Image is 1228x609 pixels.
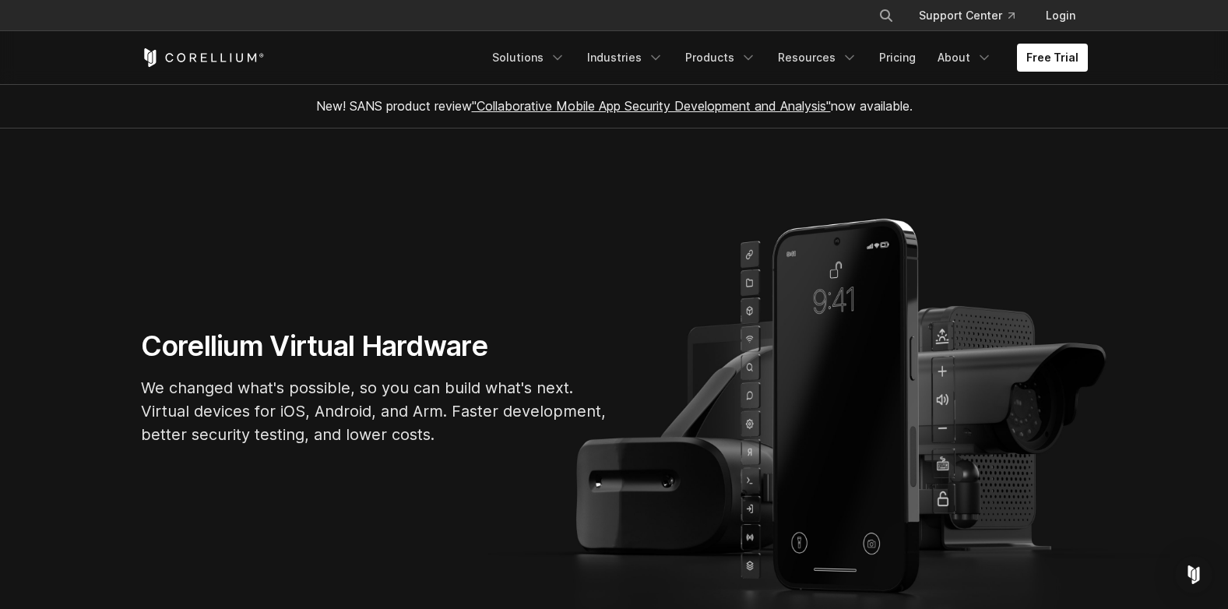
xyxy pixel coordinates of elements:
a: Corellium Home [141,48,265,67]
a: Login [1033,2,1088,30]
button: Search [872,2,900,30]
a: Industries [578,44,673,72]
a: Solutions [483,44,575,72]
span: New! SANS product review now available. [316,98,913,114]
div: Open Intercom Messenger [1175,556,1212,593]
a: Products [676,44,765,72]
div: Navigation Menu [483,44,1088,72]
a: "Collaborative Mobile App Security Development and Analysis" [472,98,831,114]
a: Resources [769,44,867,72]
h1: Corellium Virtual Hardware [141,329,608,364]
a: Pricing [870,44,925,72]
a: About [928,44,1001,72]
a: Support Center [906,2,1027,30]
p: We changed what's possible, so you can build what's next. Virtual devices for iOS, Android, and A... [141,376,608,446]
div: Navigation Menu [860,2,1088,30]
a: Free Trial [1017,44,1088,72]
